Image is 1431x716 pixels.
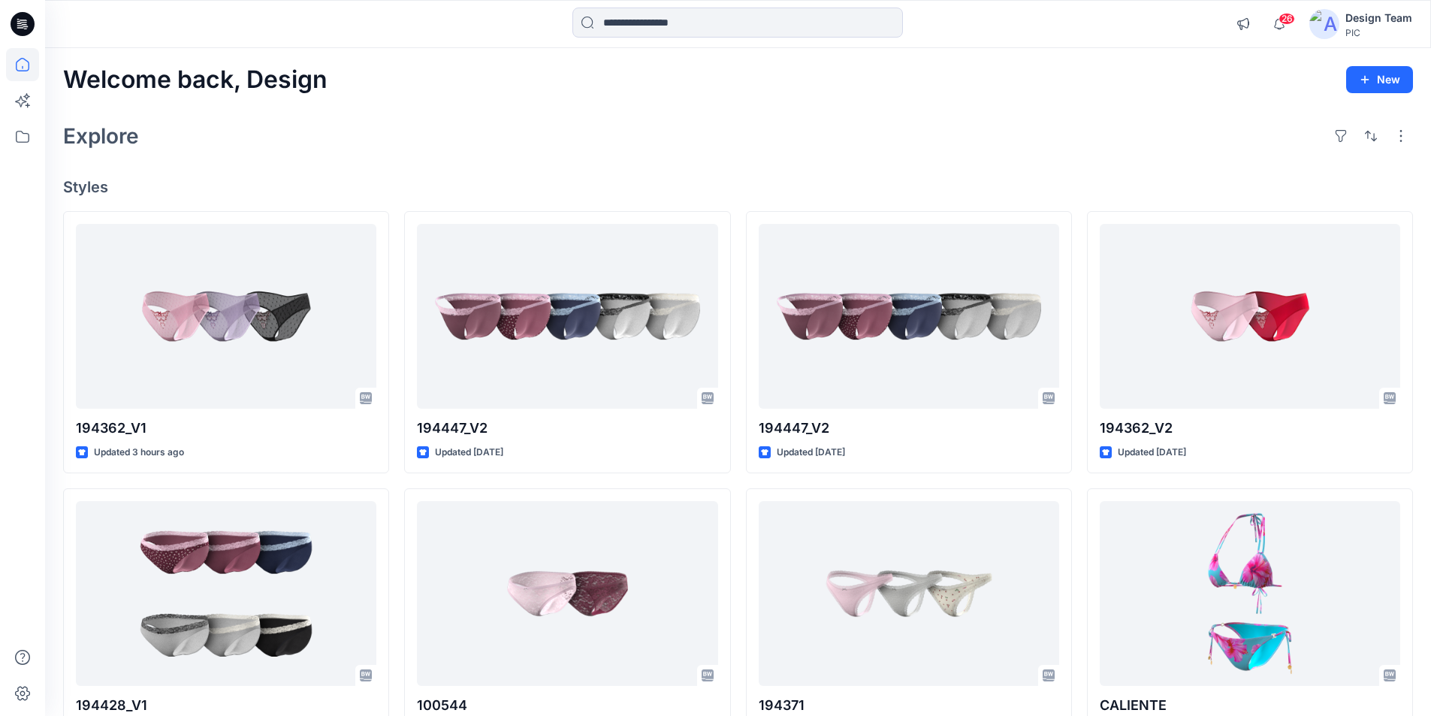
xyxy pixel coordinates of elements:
[1345,27,1412,38] div: PIC
[1100,224,1400,409] a: 194362_V2
[76,418,376,439] p: 194362_V1
[417,224,717,409] a: 194447_V2
[76,501,376,687] a: 194428_V1
[435,445,503,461] p: Updated [DATE]
[759,224,1059,409] a: 194447_V2
[1346,66,1413,93] button: New
[1100,418,1400,439] p: 194362_V2
[759,695,1059,716] p: 194371
[1309,9,1339,39] img: avatar
[417,501,717,687] a: 100544
[1100,695,1400,716] p: CALIENTE
[759,418,1059,439] p: 194447_V2
[63,124,139,148] h2: Explore
[76,695,376,716] p: 194428_V1
[94,445,184,461] p: Updated 3 hours ago
[777,445,845,461] p: Updated [DATE]
[76,224,376,409] a: 194362_V1
[1279,13,1295,25] span: 26
[1345,9,1412,27] div: Design Team
[1100,501,1400,687] a: CALIENTE
[63,178,1413,196] h4: Styles
[417,418,717,439] p: 194447_V2
[417,695,717,716] p: 100544
[1118,445,1186,461] p: Updated [DATE]
[759,501,1059,687] a: 194371
[63,66,328,94] h2: Welcome back, Design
